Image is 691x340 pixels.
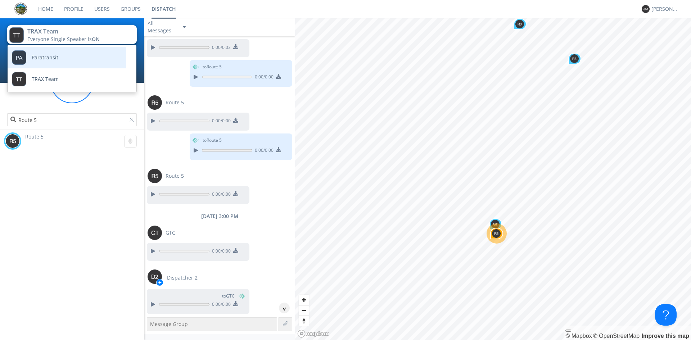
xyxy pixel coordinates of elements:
[209,118,231,126] span: 0:00 / 0:00
[222,293,235,299] span: to GTC
[570,54,579,63] img: 373638.png
[166,99,184,106] span: Route 5
[279,303,290,313] div: ^
[593,333,640,339] a: OpenStreetMap
[51,36,100,42] span: Single Speaker is
[27,36,108,43] div: Everyone ·
[565,333,592,339] a: Mapbox
[299,305,309,316] button: Zoom out
[209,301,231,309] span: 0:00 / 0:00
[209,248,231,256] span: 0:00 / 0:00
[25,133,44,140] span: Route 5
[7,113,137,126] input: Search users
[642,5,650,13] img: 373638.png
[299,316,309,326] button: Reset bearing to north
[297,330,329,338] a: Mapbox logo
[183,26,186,28] img: caret-down-sm.svg
[148,269,162,284] img: 373638.png
[32,77,59,82] span: TRAX Team
[7,25,137,44] button: TRAX TeamEveryone·Single Speaker isON
[7,45,137,92] ul: TRAX TeamEveryone·Single Speaker isON
[252,74,274,82] span: 0:00 / 0:00
[32,55,58,60] span: Paratransit
[166,229,175,236] span: GTC
[148,226,162,240] img: 373638.png
[492,229,501,238] img: 373638.png
[144,213,295,220] div: [DATE] 3:00 PM
[515,20,524,28] img: 373638.png
[491,220,500,228] img: 373638.png
[651,5,678,13] div: [PERSON_NAME]
[568,53,581,64] div: Map marker
[565,330,571,332] button: Toggle attribution
[209,44,231,52] span: 0:00 / 0:03
[233,301,238,306] img: download media button
[203,137,222,144] span: to Route 5
[276,147,281,152] img: download media button
[14,3,27,15] img: eaff3883dddd41549c1c66aca941a5e6
[276,74,281,79] img: download media button
[295,18,691,340] canvas: Map
[655,304,677,326] iframe: Toggle Customer Support
[233,44,238,49] img: download media button
[148,20,176,34] div: All Messages
[209,191,231,199] span: 0:00 / 0:00
[514,18,527,30] div: Map marker
[490,228,503,239] div: Map marker
[233,191,238,196] img: download media button
[252,147,274,155] span: 0:00 / 0:00
[166,172,184,180] span: Route 5
[299,316,309,326] span: Reset bearing to north
[489,218,502,230] div: Map marker
[233,248,238,253] img: download media button
[299,295,309,305] button: Zoom in
[642,333,689,339] a: Map feedback
[9,27,24,43] img: 373638.png
[148,95,162,110] img: 373638.png
[5,134,20,148] img: 373638.png
[27,27,108,36] div: TRAX Team
[92,36,100,42] span: ON
[233,118,238,123] img: download media button
[148,169,162,183] img: 373638.png
[167,274,198,281] span: Dispatcher 2
[203,64,222,70] span: to Route 5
